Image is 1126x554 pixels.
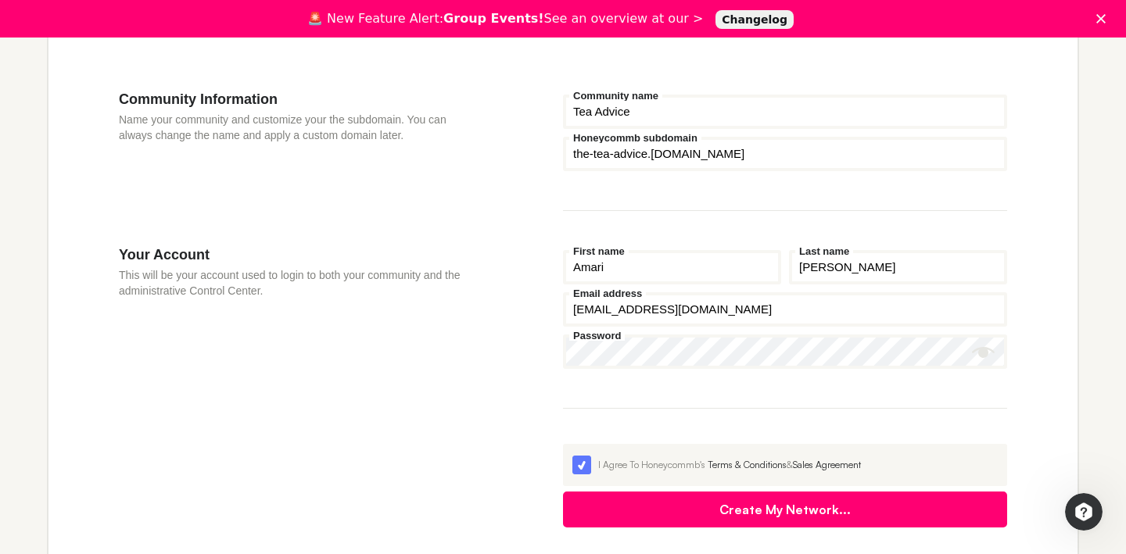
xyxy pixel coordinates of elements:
label: First name [569,246,629,256]
div: I Agree To Honeycommb's & [598,458,998,472]
button: Create My Network... [563,491,1007,527]
p: This will be your account used to login to both your community and the administrative Control Cen... [119,267,469,298]
a: Sales Agreement [793,459,861,470]
iframe: Intercom live chat [1065,493,1103,531]
input: Email address [563,292,1007,327]
label: Email address [569,288,646,298]
label: Honeycommb subdomain [569,133,701,143]
h3: Your Account [119,246,469,263]
input: Last name [789,250,1007,284]
div: 🚨 New Feature Alert: See an overview at our > [307,11,703,27]
p: Name your community and customize your the subdomain. You can always change the name and apply a ... [119,112,469,143]
input: your-subdomain.honeycommb.com [563,137,1007,171]
label: Last name [795,246,853,256]
div: Close [1096,14,1112,23]
button: Show password [972,341,995,364]
a: Changelog [715,10,794,29]
label: Community name [569,91,662,101]
b: Group Events! [443,11,544,26]
h3: Community Information [119,91,469,108]
label: Password [569,331,625,341]
input: Community name [563,95,1007,129]
a: Terms & Conditions [708,459,787,470]
input: First name [563,250,781,284]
